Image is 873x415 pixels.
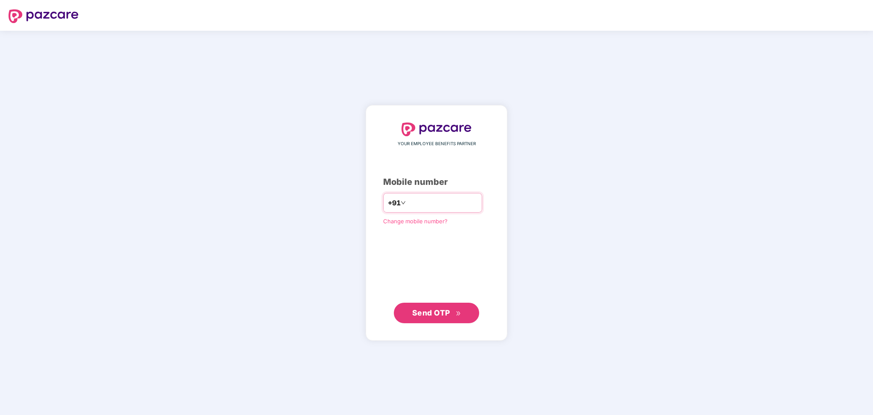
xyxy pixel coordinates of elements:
[412,308,450,317] span: Send OTP
[388,198,401,208] span: +91
[401,200,406,205] span: down
[402,123,471,136] img: logo
[394,303,479,323] button: Send OTPdouble-right
[383,175,490,189] div: Mobile number
[398,140,476,147] span: YOUR EMPLOYEE BENEFITS PARTNER
[383,218,448,225] a: Change mobile number?
[456,311,461,316] span: double-right
[9,9,79,23] img: logo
